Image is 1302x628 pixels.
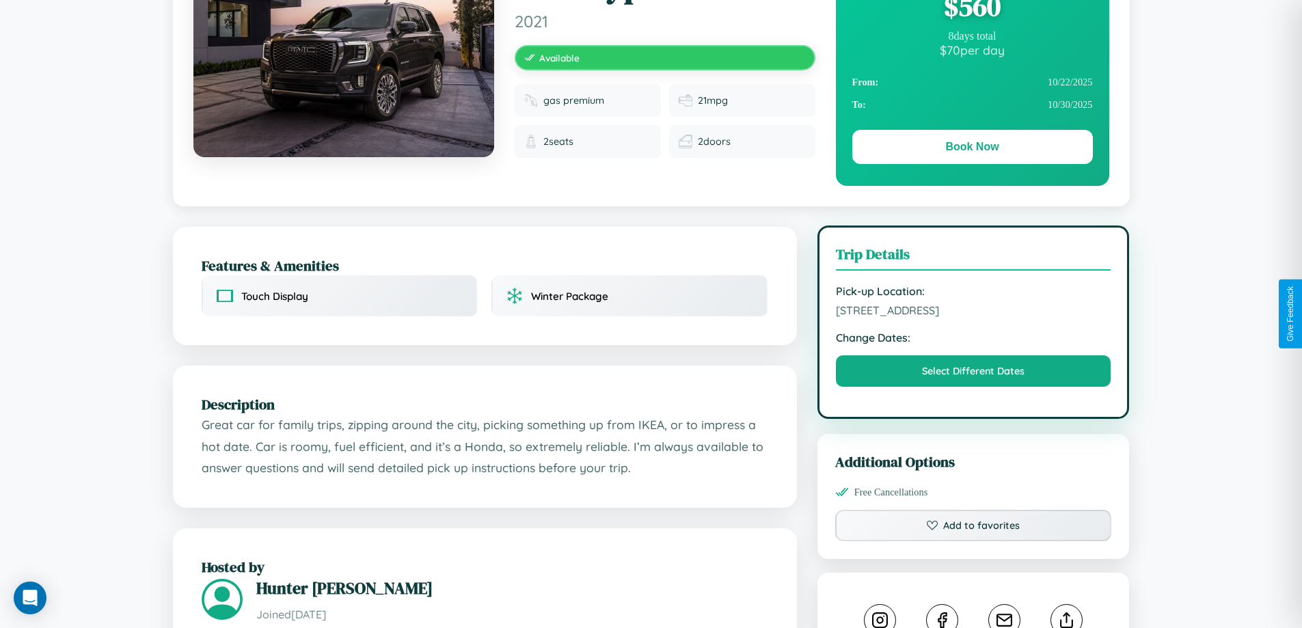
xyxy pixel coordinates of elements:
[202,414,768,479] p: Great car for family trips, zipping around the city, picking something up from IKEA, or to impres...
[836,303,1111,317] span: [STREET_ADDRESS]
[835,510,1112,541] button: Add to favorites
[515,11,815,31] span: 2021
[836,355,1111,387] button: Select Different Dates
[202,557,768,577] h2: Hosted by
[836,244,1111,271] h3: Trip Details
[836,331,1111,344] strong: Change Dates:
[531,290,608,303] span: Winter Package
[698,135,731,148] span: 2 doors
[852,130,1093,164] button: Book Now
[202,256,768,275] h2: Features & Amenities
[679,135,692,148] img: Doors
[852,42,1093,57] div: $ 70 per day
[539,52,580,64] span: Available
[836,284,1111,298] strong: Pick-up Location:
[1286,286,1295,342] div: Give Feedback
[854,487,928,498] span: Free Cancellations
[679,94,692,107] img: Fuel efficiency
[543,94,604,107] span: gas premium
[256,605,768,625] p: Joined [DATE]
[524,94,538,107] img: Fuel type
[852,94,1093,116] div: 10 / 30 / 2025
[852,71,1093,94] div: 10 / 22 / 2025
[241,290,308,303] span: Touch Display
[14,582,46,614] div: Open Intercom Messenger
[524,135,538,148] img: Seats
[852,77,879,88] strong: From:
[543,135,573,148] span: 2 seats
[835,452,1112,472] h3: Additional Options
[852,99,866,111] strong: To:
[202,394,768,414] h2: Description
[256,577,768,599] h3: Hunter [PERSON_NAME]
[852,30,1093,42] div: 8 days total
[698,94,728,107] span: 21 mpg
